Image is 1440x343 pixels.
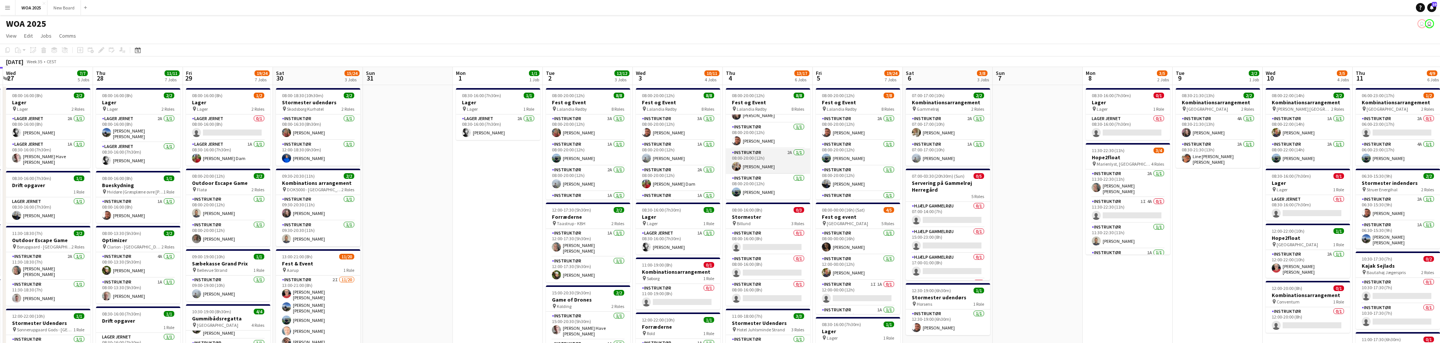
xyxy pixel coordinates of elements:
[102,175,133,181] span: 08:00-16:00 (8h)
[971,106,984,112] span: 2 Roles
[1356,180,1440,186] h3: Stormester indendørs
[1266,180,1350,186] h3: Lager
[192,254,225,259] span: 09:00-19:00 (10h)
[611,106,624,112] span: 8 Roles
[6,32,17,39] span: View
[827,106,857,112] span: Lalandia Rødby
[1092,93,1131,98] span: 08:30-16:00 (7h30m)
[1272,228,1304,234] span: 12:00-22:00 (10h)
[791,221,804,226] span: 3 Roles
[546,88,630,200] div: 08:00-20:00 (12h)8/8Fest og Event Lalandia Rødby8 RolesInstruktør3A1/108:00-20:00 (12h)[PERSON_NA...
[726,213,810,220] h3: Stormester
[186,221,270,246] app-card-role: Instruktør1/108:00-20:00 (12h)[PERSON_NAME]
[276,221,360,246] app-card-role: Instruktør1/109:30-20:30 (11h)[PERSON_NAME]
[917,106,939,112] span: Gammelrøj
[791,106,804,112] span: 8 Roles
[12,175,51,181] span: 08:30-16:00 (7h30m)
[974,93,984,98] span: 2/2
[37,31,55,41] a: Jobs
[546,257,630,282] app-card-role: Instruktør1/112:00-17:30 (5h30m)[PERSON_NAME]
[1086,154,1170,161] h3: Hope2float
[1086,248,1170,274] app-card-role: Instruktør1A1/1
[1367,187,1397,192] span: Struer Energihal
[906,253,990,279] app-card-role: Hjælp Gammelrøj0/117:00-01:00 (8h)
[107,244,162,250] span: Clarion - [GEOGRAPHIC_DATA]
[186,249,270,301] app-job-card: 09:00-19:00 (10h)1/1Sæbekasse Grand Prix Bellevue Strand1 RoleInstruktør1/109:00-19:00 (10h)[PERS...
[17,244,72,250] span: Borupgaard - [GEOGRAPHIC_DATA]
[12,93,43,98] span: 08:00-16:00 (8h)
[164,175,174,181] span: 1/1
[636,258,720,309] app-job-card: 11:00-19:00 (8h)0/1Kombinationsarrangement Søborg1 RoleInstruktør0/111:00-19:00 (8h)
[1086,223,1170,248] app-card-role: Instruktør1/111:30-22:30 (11h)[PERSON_NAME]
[1356,252,1440,329] div: 10:30-17:30 (7h)0/2Kajak Sejlads Bautahøj Jægerspris2 RolesInstruktør0/110:30-17:30 (7h) Instrukt...
[197,106,208,112] span: Lager
[56,31,79,41] a: Comms
[906,227,990,253] app-card-role: Hjælp Gammelrøj0/115:00-23:00 (8h)
[74,93,84,98] span: 2/2
[276,195,360,221] app-card-role: Instruktør1/109:30-20:30 (11h)[PERSON_NAME]
[102,230,141,236] span: 08:00-13:30 (5h30m)
[822,207,865,213] span: 08:00-00:00 (16h) (Sat)
[254,173,264,179] span: 2/2
[1266,88,1350,166] app-job-card: 08:00-22:00 (14h)2/2Kombinationsarrangement [PERSON_NAME] [GEOGRAPHIC_DATA] og [GEOGRAPHIC_DATA]2...
[1176,99,1260,106] h3: Kombinationsarrangement
[96,88,180,168] app-job-card: 08:00-16:00 (8h)2/2Lager Lager2 RolesLager Jernet2A1/108:00-16:00 (8h)[PERSON_NAME] [PERSON_NAME]...
[737,106,767,112] span: Lalandia Rødby
[1266,140,1350,166] app-card-role: Instruktør2A1/108:00-22:00 (14h)[PERSON_NAME]
[816,140,900,166] app-card-role: Instruktør1/108:00-20:00 (12h)[PERSON_NAME]
[1243,93,1254,98] span: 2/2
[1086,169,1170,197] app-card-role: Instruktør2A1/111:30-22:30 (11h)[PERSON_NAME] [PERSON_NAME]
[251,106,264,112] span: 2 Roles
[276,114,360,140] app-card-role: Instruktør1/108:00-16:30 (8h30m)[PERSON_NAME]
[186,140,270,166] app-card-role: Lager Jernet1A1/108:30-16:00 (7h30m)[PERSON_NAME] Dam
[15,0,47,15] button: WOA 2025
[636,88,720,200] app-job-card: 08:00-20:00 (12h)8/8Fest og Event Lalandia Rødby8 RolesInstruktør3A1/108:00-20:00 (12h)[PERSON_NA...
[164,93,174,98] span: 2/2
[1086,143,1170,255] div: 11:30-22:30 (11h)3/4Hope2float Marienlyst, [GEOGRAPHIC_DATA]4 RolesInstruktør2A1/111:30-22:30 (11...
[1421,270,1434,275] span: 2 Roles
[17,106,28,112] span: Lager
[647,106,677,112] span: Lalandia Rødby
[343,267,354,273] span: 1 Role
[3,31,20,41] a: View
[794,93,804,98] span: 8/8
[1241,106,1254,112] span: 2 Roles
[647,276,660,281] span: Søborg
[251,187,264,192] span: 2 Roles
[72,106,84,112] span: 2 Roles
[546,114,630,140] app-card-role: Instruktør3A1/108:00-20:00 (12h)[PERSON_NAME]
[726,203,810,306] app-job-card: 08:00-16:00 (8h)0/3Stormester Billund3 RolesInstruktør0/108:00-16:00 (8h) Instruktør0/108:00-16:0...
[1421,187,1434,192] span: 2 Roles
[1356,140,1440,166] app-card-role: Instruktør4A1/106:00-23:00 (17h)[PERSON_NAME]
[523,106,534,112] span: 1 Role
[524,93,534,98] span: 1/1
[96,182,180,189] h3: Bueskydning
[6,197,90,223] app-card-role: Lager Jernet1/108:30-16:00 (7h30m)[PERSON_NAME]
[186,276,270,301] app-card-role: Instruktør1/109:00-19:00 (10h)[PERSON_NAME]
[546,213,630,220] h3: Forræderne
[6,226,90,306] app-job-card: 11:30-18:30 (7h)2/2Outdoor Escape Game Borupgaard - [GEOGRAPHIC_DATA]2 RolesInstruktør2A1/111:30-...
[1333,187,1344,192] span: 1 Role
[186,88,270,166] app-job-card: 08:00-16:00 (8h)1/2Lager Lager2 RolesLager Jernet0/108:00-16:00 (8h) Lager Jernet1A1/108:30-16:00...
[1356,221,1440,248] app-card-role: Instruktør1A1/106:30-15:30 (9h)[PERSON_NAME] [PERSON_NAME]
[1266,224,1350,278] app-job-card: 12:00-22:00 (10h)1/1Hope2float [GEOGRAPHIC_DATA]1 RoleInstruktør2A1/112:00-22:00 (10h)[PERSON_NAM...
[1086,99,1170,106] h3: Lager
[1362,173,1392,179] span: 06:30-15:30 (9h)
[1421,106,1434,112] span: 2 Roles
[726,88,810,200] app-job-card: 08:00-20:00 (12h)8/8Fest og Event Lalandia Rødby8 Roles[PERSON_NAME] DamInstruktør1/108:00-20:00 ...
[1356,88,1440,166] div: 06:00-23:00 (17h)1/2Kombinationsarrangement [GEOGRAPHIC_DATA]2 RolesInstruktør2A0/106:00-23:00 (1...
[186,195,270,221] app-card-role: Instruktør1/108:00-20:00 (12h)[PERSON_NAME]
[96,142,180,168] app-card-role: Lager Jernet1/108:30-16:00 (7h30m)[PERSON_NAME]
[906,202,990,227] app-card-role: Hjælp Gammelrøj0/107:00-14:00 (7h)
[1176,88,1260,168] app-job-card: 08:30-21:30 (13h)2/2Kombinationsarrangement [GEOGRAPHIC_DATA]2 RolesInstruktør4A1/108:30-21:30 (1...
[614,93,624,98] span: 8/8
[107,189,163,195] span: Hvidøre (Græsplæne ovre [PERSON_NAME][GEOGRAPHIC_DATA])
[192,173,225,179] span: 08:00-20:00 (12h)
[546,191,630,217] app-card-role: Instruktør1A1/108:00-20:00 (12h)
[74,230,84,236] span: 2/2
[1272,93,1304,98] span: 08:00-22:00 (14h)
[1182,93,1214,98] span: 08:30-21:30 (13h)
